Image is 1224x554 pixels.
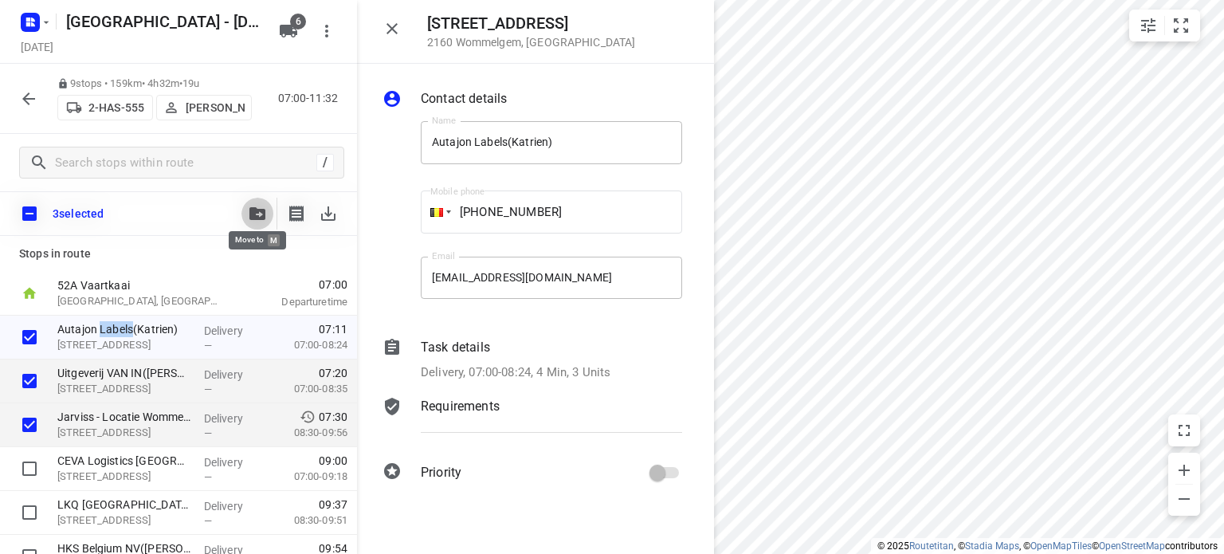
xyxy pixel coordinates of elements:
p: 3 selected [53,207,104,220]
span: 09:37 [319,497,347,513]
p: Contact details [421,89,507,108]
p: Industrieweg 25, Paal Beringen [57,513,191,528]
p: 9 stops • 159km • 4h32m [57,77,252,92]
button: 2-HAS-555 [57,95,153,120]
p: CEVA Logistics Belgium – Grobbendonk(Aziz Sefiani) [57,453,191,469]
p: 07:00-09:18 [269,469,347,485]
svg: Early [300,409,316,425]
p: 08:30-09:51 [269,513,347,528]
button: 6 [273,15,304,47]
button: Print shipping labels [280,198,312,230]
h5: Project date [14,37,60,56]
p: 2-HAS-555 [88,101,144,114]
p: Task details [421,338,490,357]
span: — [204,427,212,439]
span: — [204,471,212,483]
button: Fit zoom [1165,10,1197,41]
p: Delivery, 07:00-08:24, 4 Min, 3 Units [421,363,610,382]
p: [STREET_ADDRESS] [57,425,191,441]
p: [GEOGRAPHIC_DATA], [GEOGRAPHIC_DATA] [57,293,223,309]
input: Search stops within route [55,151,316,175]
div: Belgium: + 32 [421,191,451,234]
button: Close [376,13,408,45]
p: Delivery [204,323,263,339]
button: Map settings [1132,10,1164,41]
div: / [316,154,334,171]
span: Select [14,321,45,353]
p: [STREET_ADDRESS] [57,337,191,353]
p: Industrieweg 38f, Grobbendonk [57,469,191,485]
button: [PERSON_NAME] [156,95,252,120]
span: 19u [182,77,199,89]
p: Requirements [421,397,500,416]
div: small contained button group [1129,10,1200,41]
p: Priority [421,463,461,482]
p: [PERSON_NAME] [186,101,245,114]
p: 07:00-11:32 [278,90,344,107]
span: • [179,77,182,89]
a: Routetitan [909,540,954,552]
span: 6 [290,14,306,29]
p: Jarviss - Locatie Wommelgem(Lotte Tseyen) [57,409,191,425]
p: Delivery [204,454,263,470]
div: Contact details [382,89,682,112]
span: Select [14,453,45,485]
button: More [311,15,343,47]
p: Autajon Labels(Katrien) [57,321,191,337]
input: 1 (702) 123-4567 [421,191,682,234]
p: Stops in route [19,246,338,262]
span: — [204,383,212,395]
p: 08:30-09:56 [269,425,347,441]
p: Delivery [204,498,263,514]
h5: Antwerpen - Wednesday [60,9,266,34]
a: Stadia Maps [965,540,1019,552]
a: OpenStreetMap [1099,540,1165,552]
p: Nijverheidsstraat 92/5, Wommelgem [57,381,191,397]
p: Uitgeverij VAN IN(Leen Wouters) [57,365,191,381]
p: Delivery [204,367,263,383]
span: — [204,340,212,352]
div: Task detailsDelivery, 07:00-08:24, 4 Min, 3 Units [382,338,682,382]
p: 52A Vaartkaai [57,277,223,293]
span: 07:20 [319,365,347,381]
label: Mobile phone [430,187,484,196]
p: 2160 Wommelgem , [GEOGRAPHIC_DATA] [427,36,635,49]
div: Requirements [382,397,682,445]
span: 07:00 [242,277,347,293]
span: Download stops [312,198,344,230]
span: Select [14,365,45,397]
h5: [STREET_ADDRESS] [427,14,635,33]
span: 07:11 [319,321,347,337]
span: 09:00 [319,453,347,469]
li: © 2025 , © , © © contributors [877,540,1218,552]
span: Select [14,497,45,528]
a: OpenMapTiles [1030,540,1092,552]
span: Select [14,409,45,441]
span: — [204,515,212,527]
span: 07:30 [319,409,347,425]
p: Delivery [204,411,263,426]
p: 07:00-08:24 [269,337,347,353]
p: 07:00-08:35 [269,381,347,397]
p: LKQ Belgium BV - Beringen(Fedji Kitir) [57,497,191,513]
p: Departure time [242,294,347,310]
